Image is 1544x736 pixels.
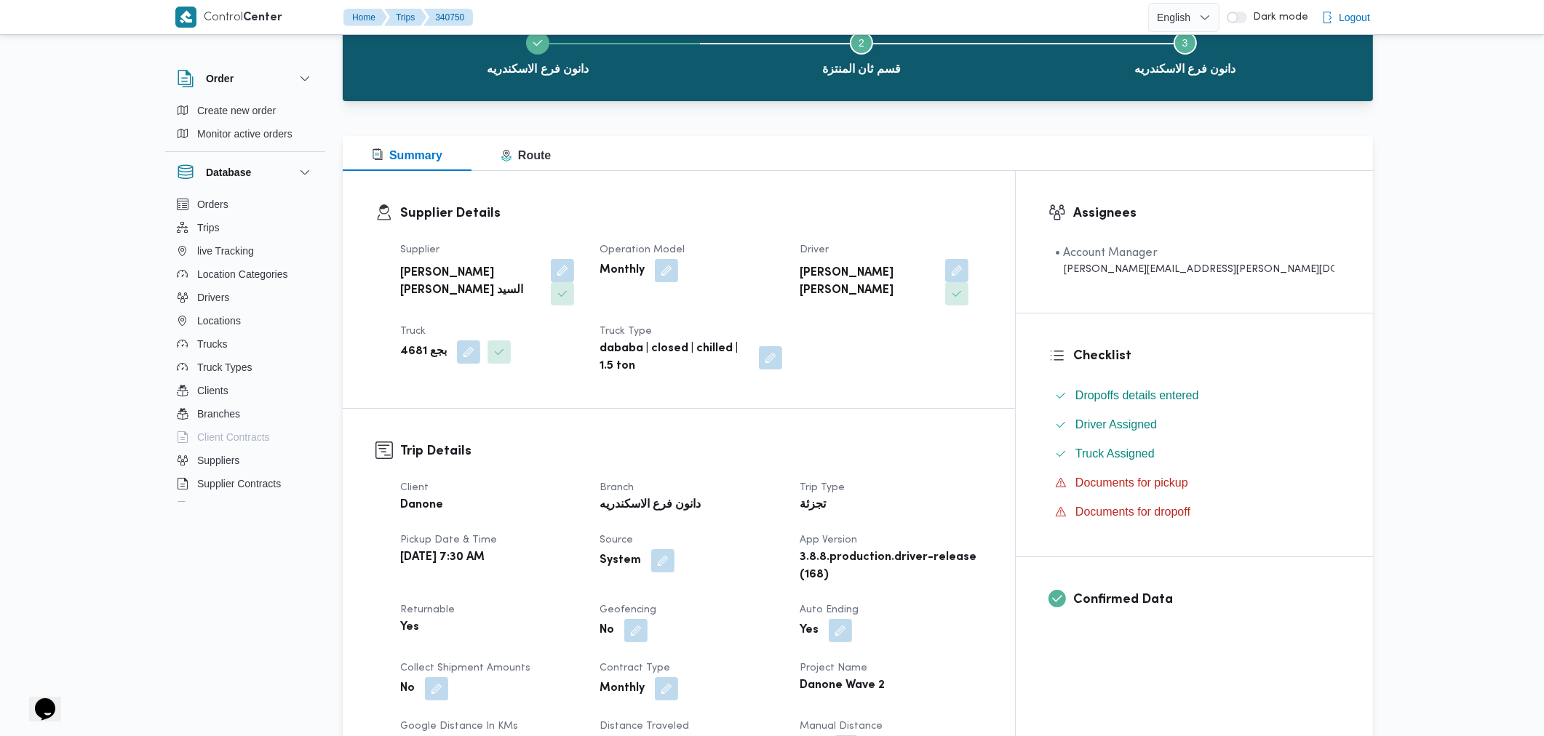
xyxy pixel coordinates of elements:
[1075,418,1157,431] span: Driver Assigned
[400,549,485,567] b: [DATE] 7:30 AM
[1339,9,1370,26] span: Logout
[600,327,652,336] span: Truck Type
[400,497,443,514] b: Danone
[700,14,1024,89] button: قسم ثان المنتزة
[165,99,325,151] div: Order
[600,497,701,514] b: دانون فرع الاسكندريه
[400,680,415,697] b: No
[343,9,387,26] button: Home
[1075,387,1199,404] span: Dropoffs details entered
[400,441,982,461] h3: Trip Details
[171,216,319,239] button: Trips
[197,312,241,329] span: Locations
[171,425,319,449] button: Client Contracts
[243,12,282,23] b: Center
[197,102,276,119] span: Create new order
[1247,12,1308,23] span: Dark mode
[800,265,936,300] b: [PERSON_NAME] [PERSON_NAME]
[800,721,883,731] span: Manual Distance
[800,245,829,255] span: Driver
[400,483,429,492] span: Client
[600,245,685,255] span: Operation Model
[197,265,288,283] span: Location Categories
[197,359,252,376] span: Truck Types
[1055,244,1334,262] div: • Account Manager
[171,449,319,472] button: Suppliers
[1049,413,1340,436] button: Driver Assigned
[1134,60,1236,78] span: دانون فرع الاسكندريه
[400,721,518,731] span: Google distance in KMs
[197,405,240,423] span: Branches
[400,204,982,223] h3: Supplier Details
[1075,503,1190,521] span: Documents for dropoff
[859,37,864,49] span: 2
[171,122,319,145] button: Monitor active orders
[376,14,700,89] button: دانون فرع الاسكندريه
[1049,500,1340,524] button: Documents for dropoff
[165,193,325,508] div: Database
[171,309,319,332] button: Locations
[400,327,426,336] span: Truck
[1073,204,1340,223] h3: Assignees
[800,677,885,695] b: Danone Wave 2
[1049,442,1340,465] button: Truck Assigned
[600,340,748,375] b: dababa | closed | chilled | 1.5 ton
[1075,474,1188,492] span: Documents for pickup
[1049,384,1340,407] button: Dropoffs details entered
[171,193,319,216] button: Orders
[800,663,867,673] span: Project Name
[1075,416,1157,433] span: Driver Assigned
[600,622,614,639] b: No
[171,472,319,495] button: Supplier Contracts
[171,239,319,263] button: live Tracking
[600,262,645,279] b: Monthly
[175,7,196,28] img: X8yXhbKr1z7QwAAAABJRU5ErkJggg==
[1073,590,1340,609] h3: Confirmed Data
[197,289,229,306] span: Drivers
[197,125,293,143] span: Monitor active orders
[1075,505,1190,518] span: Documents for dropoff
[1075,447,1155,460] span: Truck Assigned
[1075,476,1188,489] span: Documents for pickup
[532,37,544,49] svg: Step 1 is complete
[600,552,641,569] b: System
[1023,14,1347,89] button: دانون فرع الاسكندريه
[400,265,541,300] b: [PERSON_NAME] [PERSON_NAME] السيد
[600,483,634,492] span: Branch
[197,452,239,469] span: Suppliers
[1182,37,1188,49] span: 3
[177,164,314,181] button: Database
[800,535,857,545] span: App Version
[1073,346,1340,366] h3: Checklist
[197,428,270,446] span: Client Contracts
[171,99,319,122] button: Create new order
[600,721,689,731] span: Distance Traveled
[197,498,234,516] span: Devices
[600,663,670,673] span: Contract Type
[800,605,859,615] span: Auto Ending
[171,402,319,425] button: Branches
[423,9,473,26] button: 340750
[400,663,530,673] span: Collect Shipment Amounts
[600,605,656,615] span: Geofencing
[197,382,228,399] span: Clients
[171,495,319,519] button: Devices
[1055,262,1334,277] div: [PERSON_NAME][EMAIL_ADDRESS][PERSON_NAME][DOMAIN_NAME]
[400,343,447,361] b: بجع 4681
[501,149,551,161] span: Route
[1075,389,1199,401] span: Dropoffs details entered
[400,605,455,615] span: Returnable
[372,149,442,161] span: Summary
[197,242,254,260] span: live Tracking
[197,335,227,353] span: Trucks
[197,219,220,236] span: Trips
[171,332,319,356] button: Trucks
[400,245,439,255] span: Supplier
[384,9,426,26] button: Trips
[171,263,319,286] button: Location Categories
[800,549,979,584] b: 3.8.8.production.driver-release (168)
[206,70,234,87] h3: Order
[171,379,319,402] button: Clients
[197,475,281,492] span: Supplier Contracts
